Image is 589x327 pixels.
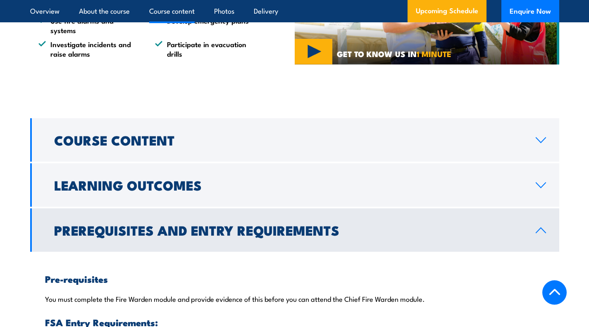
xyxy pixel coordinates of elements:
[54,224,522,236] h2: Prerequisites and Entry Requirements
[54,134,522,146] h2: Course Content
[38,39,140,59] li: Investigate incidents and raise alarms
[30,118,559,162] a: Course Content
[30,208,559,252] a: Prerequisites and Entry Requirements
[337,50,451,57] span: GET TO KNOW US IN
[54,179,522,191] h2: Learning Outcomes
[38,16,140,35] li: Use fire alarms and systems
[30,163,559,207] a: Learning Outcomes
[155,39,257,59] li: Participate in evacuation drills
[45,294,544,303] p: You must complete the Fire Warden module and provide evidence of this before you can attend the C...
[45,317,544,327] h3: FSA Entry Requirements:
[417,48,451,60] strong: 1 MINUTE
[155,16,257,35] li: Develop emergency plans
[45,274,544,284] h3: Pre-requisites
